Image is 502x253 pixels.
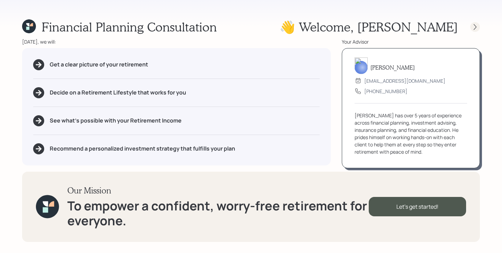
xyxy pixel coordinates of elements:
h5: [PERSON_NAME] [370,64,415,71]
div: [EMAIL_ADDRESS][DOMAIN_NAME] [364,77,445,84]
h5: Get a clear picture of your retirement [50,61,148,68]
h1: 👋 Welcome , [PERSON_NAME] [280,19,458,34]
div: [PHONE_NUMBER] [364,88,407,95]
div: Your Advisor [342,38,480,45]
h3: Our Mission [67,186,369,196]
img: michael-russo-headshot.png [355,57,368,74]
div: [DATE], we will: [22,38,331,45]
h1: Financial Planning Consultation [41,19,217,34]
h5: See what's possible with your Retirement Income [50,117,182,124]
h5: Recommend a personalized investment strategy that fulfills your plan [50,145,235,152]
div: Let's get started! [369,197,466,216]
h1: To empower a confident, worry-free retirement for everyone. [67,198,369,228]
h5: Decide on a Retirement Lifestyle that works for you [50,89,186,96]
div: [PERSON_NAME] has over 5 years of experience across financial planning, investment advising, insu... [355,112,467,155]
